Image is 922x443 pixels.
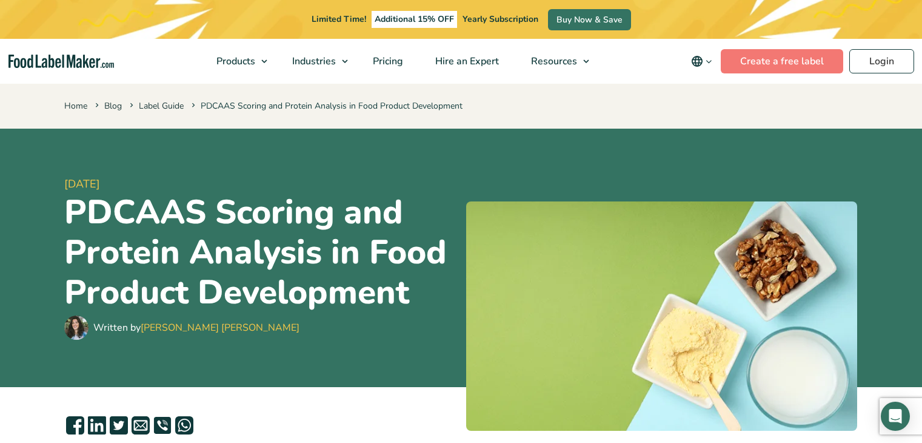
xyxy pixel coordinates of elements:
[276,39,354,84] a: Industries
[189,100,463,112] span: PDCAAS Scoring and Protein Analysis in Food Product Development
[419,39,512,84] a: Hire an Expert
[515,39,595,84] a: Resources
[548,9,631,30] a: Buy Now & Save
[849,49,914,73] a: Login
[372,11,457,28] span: Additional 15% OFF
[527,55,578,68] span: Resources
[64,316,89,340] img: Maria Abi Hanna - Food Label Maker
[141,321,299,334] a: [PERSON_NAME] [PERSON_NAME]
[881,402,910,431] div: Open Intercom Messenger
[432,55,500,68] span: Hire an Expert
[93,320,299,335] div: Written by
[213,55,256,68] span: Products
[357,39,416,84] a: Pricing
[104,100,122,112] a: Blog
[312,13,366,25] span: Limited Time!
[369,55,404,68] span: Pricing
[463,13,538,25] span: Yearly Subscription
[289,55,337,68] span: Industries
[64,176,456,192] span: [DATE]
[201,39,273,84] a: Products
[64,192,456,313] h1: PDCAAS Scoring and Protein Analysis in Food Product Development
[721,49,843,73] a: Create a free label
[139,100,184,112] a: Label Guide
[64,100,87,112] a: Home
